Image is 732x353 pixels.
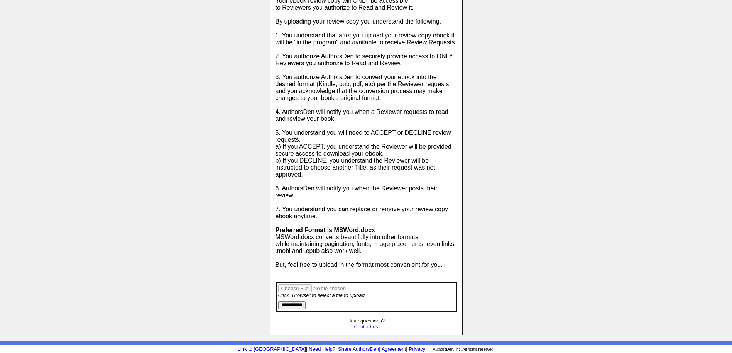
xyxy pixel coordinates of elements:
a: Agreement [382,346,406,352]
font: AuthorsDen, Inc. All rights reserved. [433,347,495,351]
font: | [380,346,407,352]
a: Share AuthorsDen [338,346,379,352]
font: | [335,346,336,352]
font: Click "Browse" to select a file to upload [278,292,365,298]
font: | [379,346,380,352]
a: Privacy [409,346,426,352]
font: | [306,346,307,352]
p: Have questions? [276,318,457,329]
a: Contact us [354,324,378,329]
a: Need Help? [309,346,335,352]
b: Preferred Format is MSWord.docx [276,227,375,233]
a: Link to [GEOGRAPHIC_DATA] [238,346,306,352]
